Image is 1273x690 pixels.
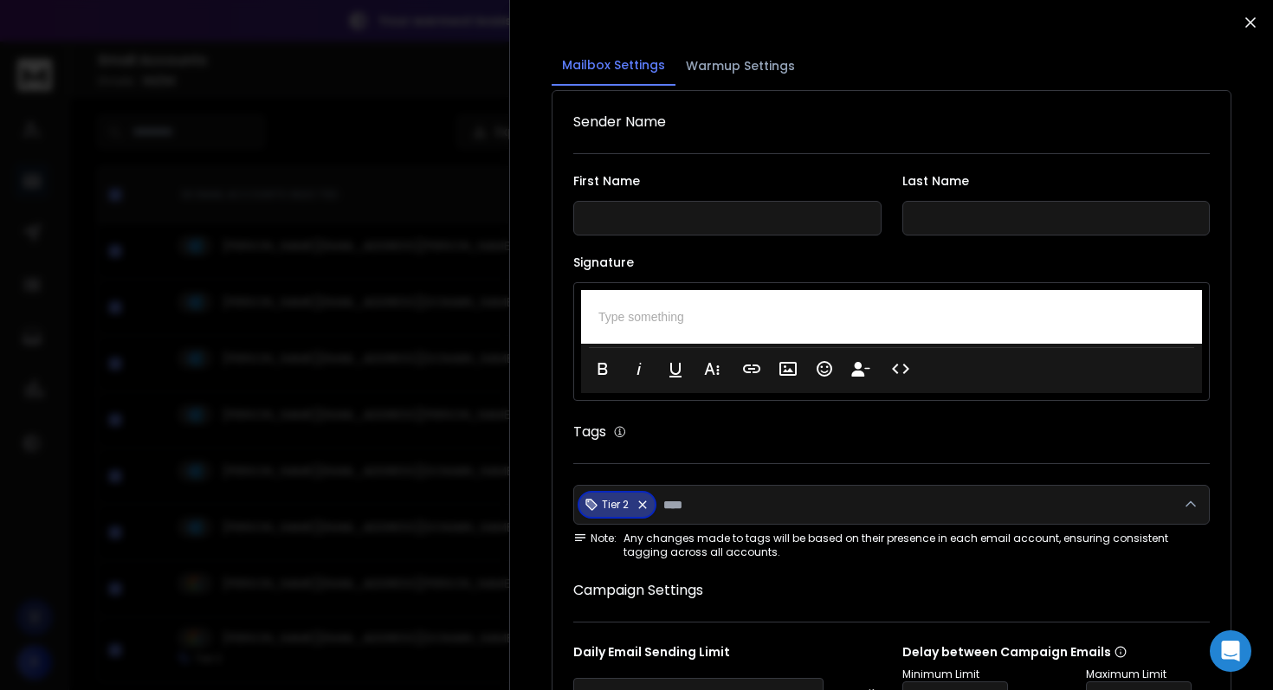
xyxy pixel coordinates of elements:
button: Insert Link (⌘K) [735,351,768,386]
h1: Campaign Settings [573,580,1210,601]
button: Emoticons [808,351,841,386]
button: Underline (⌘U) [659,351,692,386]
h1: Sender Name [573,112,1210,132]
button: Insert Unsubscribe Link [844,351,877,386]
button: Insert Image (⌘P) [772,351,805,386]
p: Delay between Campaign Emails [902,643,1263,661]
button: Italic (⌘I) [623,351,656,386]
h1: Tags [573,422,606,442]
p: Minimum Limit [902,667,1079,681]
span: Note: [573,532,617,545]
button: More Text [695,351,728,386]
label: Signature [573,256,1210,268]
p: Tier 2 [602,498,629,512]
button: Warmup Settings [675,47,805,85]
div: Open Intercom Messenger [1210,630,1251,672]
button: Code View [884,351,917,386]
label: First Name [573,175,882,187]
p: Daily Email Sending Limit [573,643,882,667]
div: Any changes made to tags will be based on their presence in each email account, ensuring consiste... [573,532,1210,559]
button: Bold (⌘B) [586,351,619,386]
button: Mailbox Settings [552,46,675,86]
label: Last Name [902,175,1211,187]
p: Maximum Limit [1086,667,1263,681]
